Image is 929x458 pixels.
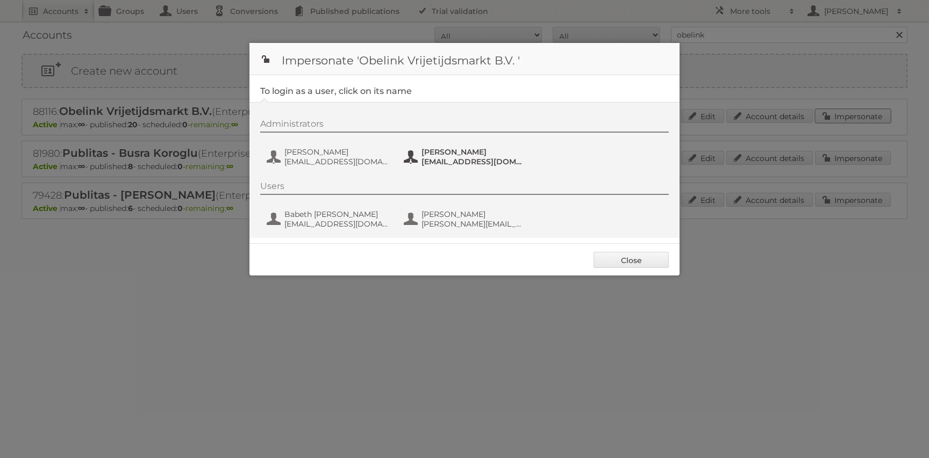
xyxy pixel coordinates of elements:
button: Babeth [PERSON_NAME] [EMAIL_ADDRESS][DOMAIN_NAME] [266,208,392,230]
span: [PERSON_NAME][EMAIL_ADDRESS][DOMAIN_NAME] [421,219,526,229]
h1: Impersonate 'Obelink Vrijetijdsmarkt B.V. ' [249,43,680,75]
span: [PERSON_NAME] [284,147,389,157]
span: [EMAIL_ADDRESS][DOMAIN_NAME] [421,157,526,166]
span: [PERSON_NAME] [421,147,526,157]
span: [EMAIL_ADDRESS][DOMAIN_NAME] [284,219,389,229]
div: Administrators [260,119,669,133]
legend: To login as a user, click on its name [260,86,412,96]
span: [EMAIL_ADDRESS][DOMAIN_NAME] [284,157,389,166]
a: Close [594,252,669,268]
button: [PERSON_NAME] [PERSON_NAME][EMAIL_ADDRESS][DOMAIN_NAME] [403,208,529,230]
button: [PERSON_NAME] [EMAIL_ADDRESS][DOMAIN_NAME] [266,146,392,168]
span: [PERSON_NAME] [421,209,526,219]
button: [PERSON_NAME] [EMAIL_ADDRESS][DOMAIN_NAME] [403,146,529,168]
div: Users [260,181,669,195]
span: Babeth [PERSON_NAME] [284,209,389,219]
